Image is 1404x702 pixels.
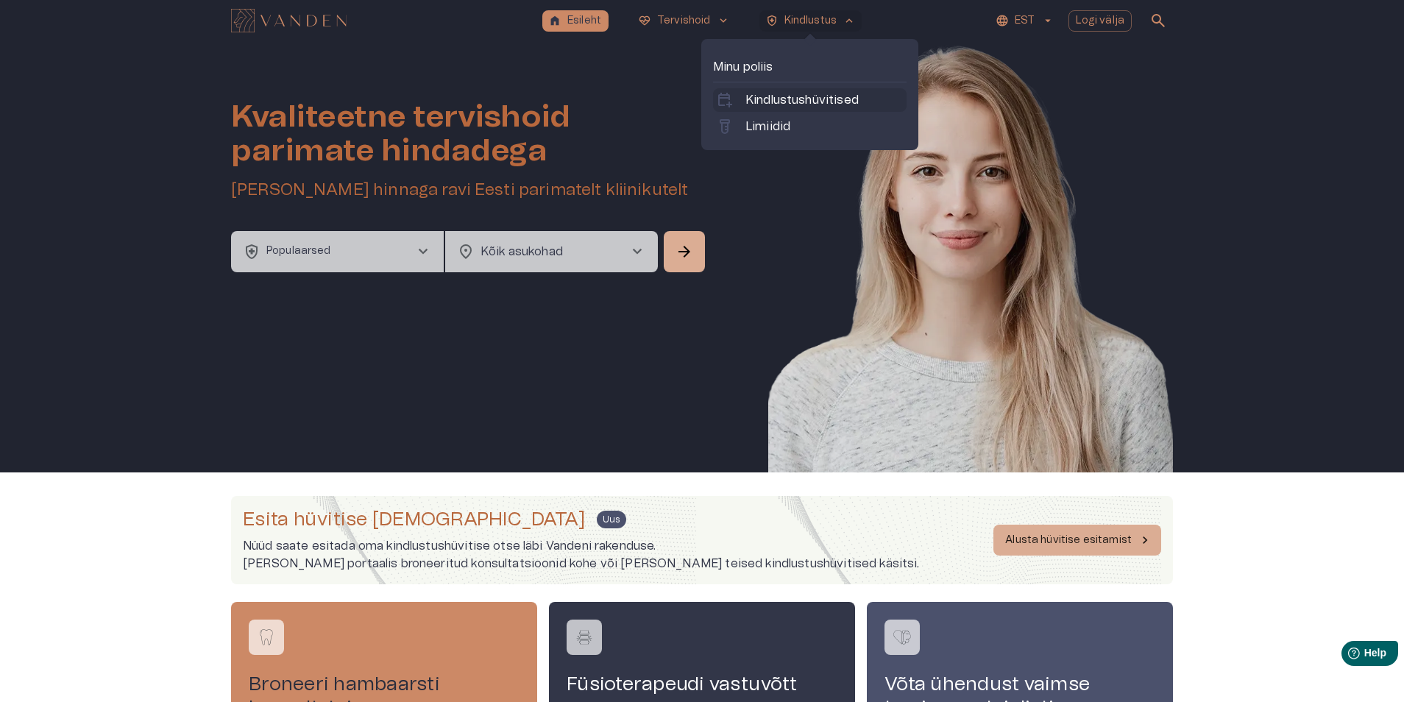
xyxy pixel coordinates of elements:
[713,58,907,76] p: Minu poliis
[542,10,609,32] button: homeEsileht
[573,626,595,648] img: Füsioterapeudi vastuvõtt logo
[768,41,1173,517] img: Woman smiling
[1289,635,1404,676] iframe: Help widget launcher
[567,13,601,29] p: Esileht
[638,14,651,27] span: ecg_heart
[597,511,625,528] span: Uus
[716,91,904,109] a: calendar_add_onKindlustushüvitised
[231,180,708,201] h5: [PERSON_NAME] hinnaga ravi Eesti parimatelt kliinikutelt
[745,118,790,135] p: Limiidid
[457,243,475,260] span: location_on
[1068,10,1132,32] button: Logi välja
[243,243,260,260] span: health_and_safety
[1076,13,1125,29] p: Logi välja
[784,13,837,29] p: Kindlustus
[255,626,277,648] img: Broneeri hambaarsti konsultatsioon logo
[1015,13,1035,29] p: EST
[567,673,837,696] h4: Füsioterapeudi vastuvõtt
[231,231,444,272] button: health_and_safetyPopulaarsedchevron_right
[657,13,711,29] p: Tervishoid
[717,14,730,27] span: keyboard_arrow_down
[843,14,856,27] span: keyboard_arrow_up
[745,91,859,109] p: Kindlustushüvitised
[481,243,605,260] p: Kõik asukohad
[716,118,904,135] a: labsLimiidid
[243,537,920,555] p: Nüüd saate esitada oma kindlustushüvitise otse läbi Vandeni rakenduse.
[628,243,646,260] span: chevron_right
[243,508,585,531] h4: Esita hüvitise [DEMOGRAPHIC_DATA]
[548,14,561,27] span: home
[231,100,708,168] h1: Kvaliteetne tervishoid parimate hindadega
[993,525,1161,556] button: Alusta hüvitise esitamist
[1149,12,1167,29] span: search
[676,243,693,260] span: arrow_forward
[1005,533,1132,548] p: Alusta hüvitise esitamist
[664,231,705,272] button: Search
[993,10,1056,32] button: EST
[632,10,736,32] button: ecg_heartTervishoidkeyboard_arrow_down
[414,243,432,260] span: chevron_right
[759,10,862,32] button: health_and_safetyKindlustuskeyboard_arrow_up
[765,14,779,27] span: health_and_safety
[716,118,734,135] span: labs
[891,626,913,648] img: Võta ühendust vaimse tervise spetsialistiga logo
[1144,6,1173,35] button: open search modal
[231,9,347,32] img: Vanden logo
[716,91,734,109] span: calendar_add_on
[266,244,331,259] p: Populaarsed
[243,555,920,572] p: [PERSON_NAME] portaalis broneeritud konsultatsioonid kohe või [PERSON_NAME] teised kindlustushüvi...
[231,10,536,31] a: Navigate to homepage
